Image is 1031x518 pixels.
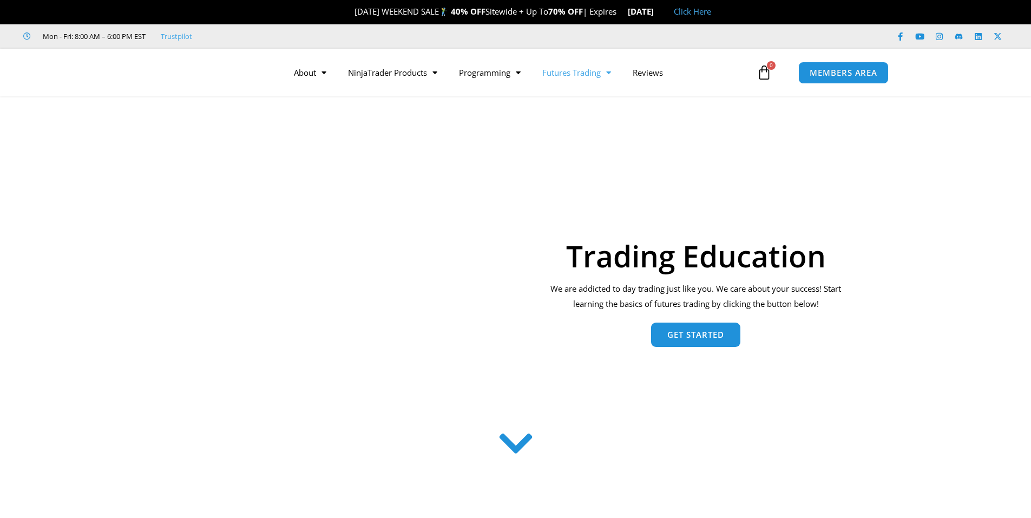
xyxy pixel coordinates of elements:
[767,61,776,70] span: 0
[283,60,754,85] nav: Menu
[543,241,848,271] h1: Trading Education
[337,60,448,85] a: NinjaTrader Products
[128,53,244,92] img: LogoAI | Affordable Indicators – NinjaTrader
[543,281,848,312] p: We are addicted to day trading just like you. We care about your success! Start learning the basi...
[810,69,877,77] span: MEMBERS AREA
[283,60,337,85] a: About
[740,57,788,88] a: 0
[667,331,724,339] span: Get Started
[183,153,522,411] img: AdobeStock 293954085 1 Converted | Affordable Indicators – NinjaTrader
[531,60,622,85] a: Futures Trading
[161,30,192,43] a: Trustpilot
[628,6,663,17] strong: [DATE]
[439,8,448,16] img: 🏌️‍♂️
[654,8,662,16] img: 🏭
[451,6,485,17] strong: 40% OFF
[346,8,354,16] img: 🎉
[548,6,583,17] strong: 70% OFF
[622,60,674,85] a: Reviews
[343,6,627,17] span: [DATE] WEEKEND SALE Sitewide + Up To | Expires
[674,6,711,17] a: Click Here
[40,30,146,43] span: Mon - Fri: 8:00 AM – 6:00 PM EST
[617,8,625,16] img: ⌛
[798,62,889,84] a: MEMBERS AREA
[448,60,531,85] a: Programming
[651,323,740,347] a: Get Started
